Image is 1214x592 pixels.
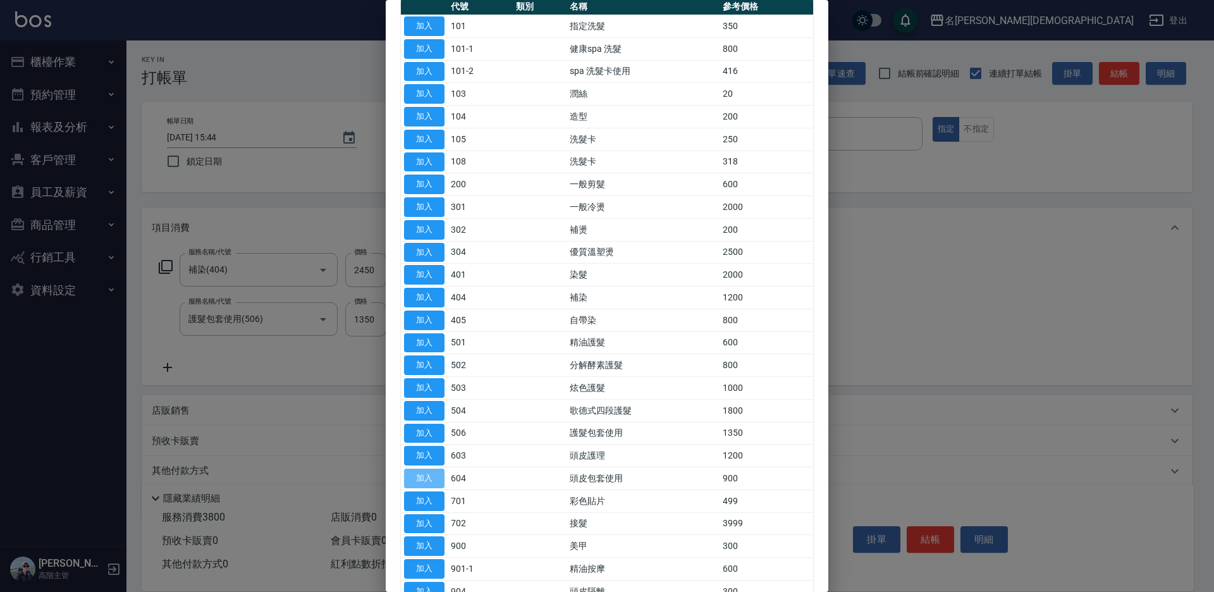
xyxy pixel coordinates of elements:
td: 精油護髮 [567,331,720,354]
button: 加入 [404,378,445,398]
td: 3999 [720,512,813,535]
td: 補染 [567,287,720,309]
td: 702 [448,512,513,535]
td: 501 [448,331,513,354]
td: spa 洗髮卡使用 [567,60,720,83]
td: 304 [448,241,513,264]
td: 1350 [720,422,813,445]
td: 250 [720,128,813,151]
td: 潤絲 [567,83,720,106]
td: 造型 [567,106,720,128]
td: 自帶染 [567,309,720,331]
button: 加入 [404,355,445,375]
td: 200 [448,173,513,196]
td: 1200 [720,445,813,467]
td: 101 [448,15,513,38]
td: 彩色貼片 [567,490,720,512]
td: 頭皮包套使用 [567,467,720,490]
td: 炫色護髮 [567,377,720,400]
button: 加入 [404,197,445,217]
td: 2000 [720,264,813,287]
button: 加入 [404,84,445,104]
td: 901-1 [448,558,513,581]
td: 504 [448,399,513,422]
button: 加入 [404,130,445,149]
td: 499 [720,490,813,512]
button: 加入 [404,446,445,466]
td: 800 [720,354,813,377]
td: 精油按摩 [567,558,720,581]
button: 加入 [404,265,445,285]
td: 800 [720,309,813,331]
td: 歌德式四段護髮 [567,399,720,422]
button: 加入 [404,514,445,534]
td: 一般剪髮 [567,173,720,196]
button: 加入 [404,401,445,421]
td: 404 [448,287,513,309]
button: 加入 [404,333,445,353]
td: 101-2 [448,60,513,83]
button: 加入 [404,16,445,36]
td: 900 [720,467,813,490]
td: 350 [720,15,813,38]
td: 603 [448,445,513,467]
button: 加入 [404,175,445,194]
td: 800 [720,37,813,60]
td: 2000 [720,196,813,219]
td: 701 [448,490,513,512]
td: 護髮包套使用 [567,422,720,445]
button: 加入 [404,559,445,579]
td: 502 [448,354,513,377]
td: 405 [448,309,513,331]
td: 300 [720,535,813,558]
button: 加入 [404,311,445,330]
td: 104 [448,106,513,128]
td: 2500 [720,241,813,264]
td: 103 [448,83,513,106]
td: 接髮 [567,512,720,535]
td: 401 [448,264,513,287]
td: 108 [448,151,513,173]
td: 洗髮卡 [567,151,720,173]
td: 503 [448,377,513,400]
td: 洗髮卡 [567,128,720,151]
td: 302 [448,218,513,241]
button: 加入 [404,536,445,556]
td: 染髮 [567,264,720,287]
td: 分解酵素護髮 [567,354,720,377]
td: 美甲 [567,535,720,558]
button: 加入 [404,469,445,488]
button: 加入 [404,424,445,443]
button: 加入 [404,62,445,82]
td: 200 [720,218,813,241]
td: 20 [720,83,813,106]
button: 加入 [404,152,445,172]
td: 補燙 [567,218,720,241]
td: 200 [720,106,813,128]
td: 318 [720,151,813,173]
td: 1000 [720,377,813,400]
td: 一般冷燙 [567,196,720,219]
td: 1200 [720,287,813,309]
td: 506 [448,422,513,445]
td: 301 [448,196,513,219]
td: 101-1 [448,37,513,60]
button: 加入 [404,288,445,307]
td: 優質溫塑燙 [567,241,720,264]
td: 健康spa 洗髮 [567,37,720,60]
td: 105 [448,128,513,151]
button: 加入 [404,491,445,511]
button: 加入 [404,39,445,59]
button: 加入 [404,243,445,262]
td: 頭皮護理 [567,445,720,467]
td: 600 [720,558,813,581]
td: 900 [448,535,513,558]
button: 加入 [404,220,445,240]
td: 1800 [720,399,813,422]
td: 600 [720,173,813,196]
td: 416 [720,60,813,83]
td: 指定洗髮 [567,15,720,38]
button: 加入 [404,107,445,126]
td: 604 [448,467,513,490]
td: 600 [720,331,813,354]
